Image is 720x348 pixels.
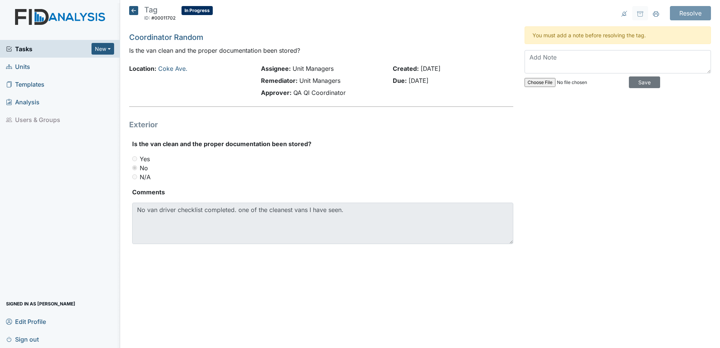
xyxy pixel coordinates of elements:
h1: Exterior [129,119,513,130]
span: Templates [6,78,44,90]
input: Yes [132,156,137,161]
span: #00011702 [151,15,175,21]
strong: Location: [129,65,156,72]
strong: Comments [132,188,513,197]
span: Edit Profile [6,316,46,327]
input: Resolve [670,6,711,20]
strong: Due: [393,77,407,84]
div: You must add a note before resolving the tag. [525,26,711,44]
span: ID: [144,15,150,21]
strong: Created: [393,65,419,72]
span: [DATE] [421,65,441,72]
button: New [92,43,114,55]
input: Save [629,76,660,88]
input: No [132,165,137,170]
span: Unit Managers [299,77,340,84]
strong: Approver: [261,89,291,96]
span: Units [6,61,30,72]
span: Analysis [6,96,40,108]
a: Coordinator Random [129,33,203,42]
a: Coke Ave. [158,65,188,72]
a: Tasks [6,44,92,53]
label: Is the van clean and the proper documentation been stored? [132,139,311,148]
span: In Progress [182,6,213,15]
span: QA QI Coordinator [293,89,346,96]
p: Is the van clean and the proper documentation been stored? [129,46,513,55]
span: Signed in as [PERSON_NAME] [6,298,75,310]
input: N/A [132,174,137,179]
strong: Assignee: [261,65,291,72]
label: N/A [140,172,151,182]
span: [DATE] [409,77,429,84]
label: No [140,163,148,172]
span: Unit Managers [293,65,334,72]
textarea: No van driver checklist completed. one of the cleanest vans I have seen. [132,203,513,244]
strong: Remediator: [261,77,297,84]
span: Sign out [6,333,39,345]
label: Yes [140,154,150,163]
span: Tag [144,5,157,14]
